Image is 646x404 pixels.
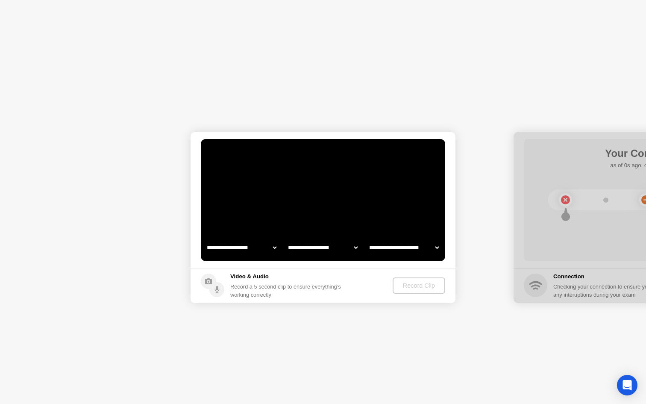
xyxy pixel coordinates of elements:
[286,239,359,256] select: Available speakers
[617,375,637,395] div: Open Intercom Messenger
[367,239,440,256] select: Available microphones
[393,277,445,294] button: Record Clip
[205,239,278,256] select: Available cameras
[396,282,442,289] div: Record Clip
[230,283,344,299] div: Record a 5 second clip to ensure everything’s working correctly
[230,272,344,281] h5: Video & Audio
